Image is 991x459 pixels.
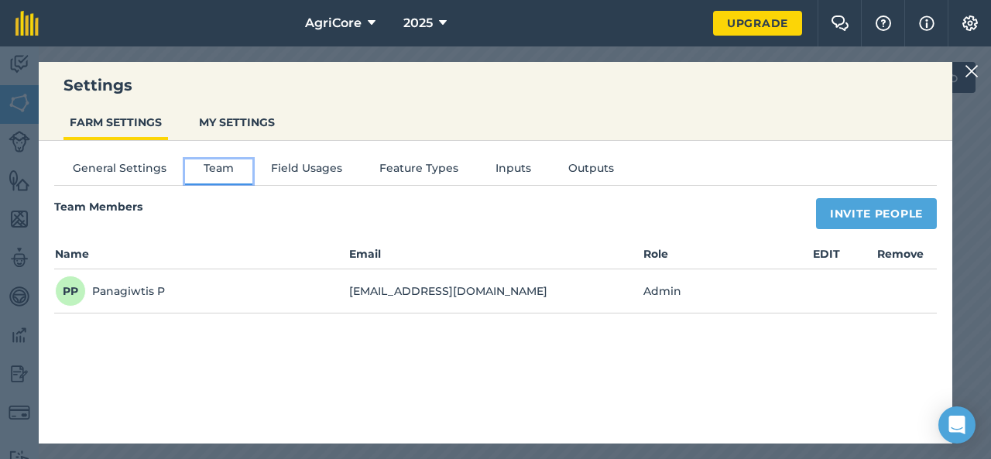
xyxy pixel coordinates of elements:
[790,245,863,269] th: EDIT
[54,245,348,269] th: Name
[55,276,86,307] span: PP
[15,11,39,36] img: fieldmargin Logo
[863,245,937,269] th: Remove
[938,406,976,444] div: Open Intercom Messenger
[816,198,937,229] button: Invite People
[39,74,952,96] h3: Settings
[874,15,893,31] img: A question mark icon
[643,269,790,313] td: Admin
[713,11,802,36] a: Upgrade
[193,108,281,137] button: MY SETTINGS
[403,14,433,33] span: 2025
[348,269,643,313] td: [EMAIL_ADDRESS][DOMAIN_NAME]
[919,14,934,33] img: svg+xml;base64,PHN2ZyB4bWxucz0iaHR0cDovL3d3dy53My5vcmcvMjAwMC9zdmciIHdpZHRoPSIxNyIgaGVpZ2h0PSIxNy...
[54,159,185,183] button: General Settings
[643,245,790,269] th: Role
[185,159,252,183] button: Team
[55,276,165,307] div: Panagiwtis P
[348,245,643,269] th: Email
[831,15,849,31] img: Two speech bubbles overlapping with the left bubble in the forefront
[477,159,550,183] button: Inputs
[961,15,979,31] img: A cog icon
[965,62,979,80] img: svg+xml;base64,PHN2ZyB4bWxucz0iaHR0cDovL3d3dy53My5vcmcvMjAwMC9zdmciIHdpZHRoPSIyMiIgaGVpZ2h0PSIzMC...
[252,159,361,183] button: Field Usages
[63,108,168,137] button: FARM SETTINGS
[54,198,142,221] h4: Team Members
[361,159,477,183] button: Feature Types
[305,14,362,33] span: AgriCore
[550,159,633,183] button: Outputs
